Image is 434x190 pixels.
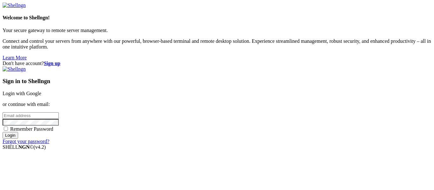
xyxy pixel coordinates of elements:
span: Remember Password [10,126,53,132]
input: Remember Password [4,127,8,131]
input: Login [3,132,18,139]
p: Your secure gateway to remote server management. [3,28,431,33]
a: Login with Google [3,91,41,96]
p: or continue with email: [3,102,431,107]
span: SHELL © [3,144,46,150]
b: NGN [18,144,30,150]
a: Forgot your password? [3,139,49,144]
h4: Welcome to Shellngn! [3,15,431,21]
img: Shellngn [3,3,26,8]
p: Connect and control your servers from anywhere with our powerful, browser-based terminal and remo... [3,38,431,50]
a: Sign up [44,61,60,66]
span: 4.2.0 [34,144,46,150]
a: Learn More [3,55,27,60]
div: Don't have account? [3,61,431,66]
input: Email address [3,112,59,119]
h3: Sign in to Shellngn [3,78,431,85]
img: Shellngn [3,66,26,72]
